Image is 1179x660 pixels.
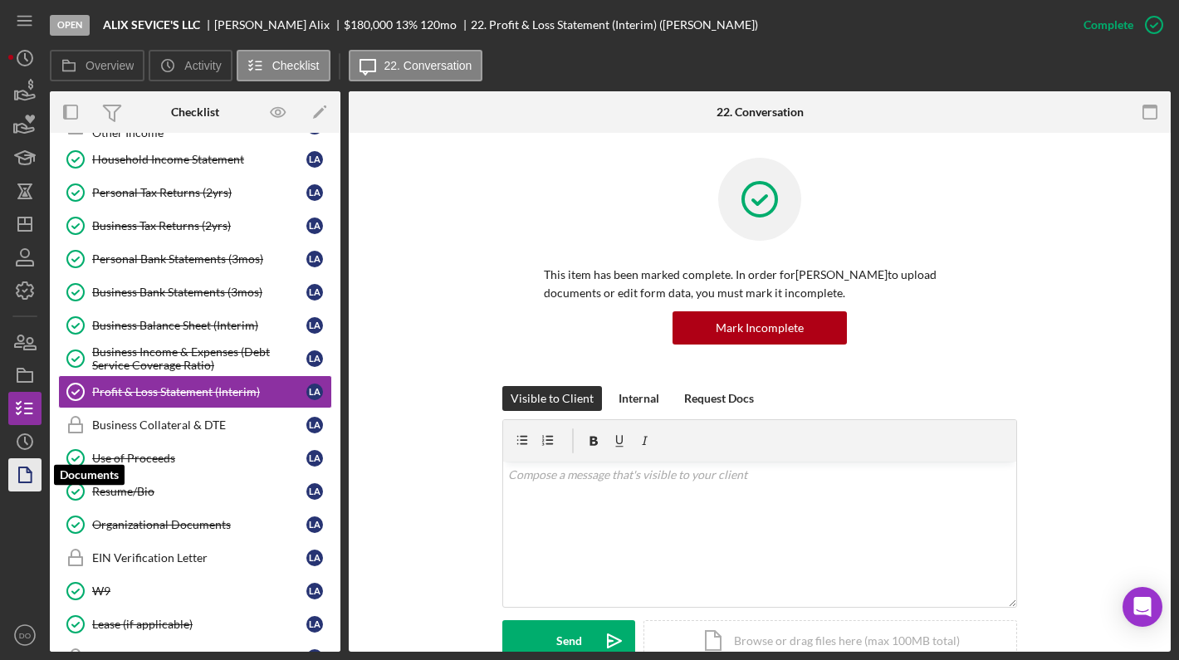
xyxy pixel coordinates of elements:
div: 13 % [395,18,418,32]
div: Business Balance Sheet (Interim) [92,319,306,332]
button: Activity [149,50,232,81]
div: L A [306,417,323,433]
div: Business Tax Returns (2yrs) [92,219,306,232]
div: L A [306,184,323,201]
a: Business Balance Sheet (Interim)LA [58,309,332,342]
div: EIN Verification Letter [92,551,306,565]
div: Business Bank Statements (3mos) [92,286,306,299]
button: 22. Conversation [349,50,483,81]
div: L A [306,516,323,533]
label: 22. Conversation [384,59,472,72]
div: L A [306,284,323,301]
a: Lease (if applicable)LA [58,608,332,641]
div: L A [306,218,323,234]
div: L A [306,583,323,599]
div: Business Collateral & DTE [92,418,306,432]
a: Organizational DocumentsLA [58,508,332,541]
a: Resume/BioLA [58,475,332,508]
div: Profit & Loss Statement (Interim) [92,385,306,398]
div: Open [50,15,90,36]
div: L A [306,384,323,400]
div: L A [306,251,323,267]
div: Request Docs [684,386,754,411]
div: Open Intercom Messenger [1123,587,1162,627]
div: Organizational Documents [92,518,306,531]
a: Business Collateral & DTELA [58,408,332,442]
button: Complete [1067,8,1171,42]
span: $180,000 [344,17,393,32]
div: Resume/Bio [92,485,306,498]
div: 120 mo [420,18,457,32]
label: Overview [86,59,134,72]
div: Internal [619,386,659,411]
a: Personal Tax Returns (2yrs)LA [58,176,332,209]
b: ALIX SEVICE'S LLC [103,18,200,32]
div: W9 [92,584,306,598]
button: Internal [610,386,668,411]
div: Personal Bank Statements (3mos) [92,252,306,266]
div: Checklist [171,105,219,119]
button: Overview [50,50,144,81]
div: L A [306,616,323,633]
div: L A [306,350,323,367]
div: L A [306,317,323,334]
div: Use of Proceeds [92,452,306,465]
div: 22. Profit & Loss Statement (Interim) ([PERSON_NAME]) [471,18,758,32]
div: L A [306,151,323,168]
label: Activity [184,59,221,72]
div: Complete [1084,8,1133,42]
a: Business Tax Returns (2yrs)LA [58,209,332,242]
a: Business Income & Expenses (Debt Service Coverage Ratio)LA [58,342,332,375]
a: Household Income StatementLA [58,143,332,176]
a: EIN Verification LetterLA [58,541,332,574]
text: DO [19,631,31,640]
a: Business Bank Statements (3mos)LA [58,276,332,309]
button: Visible to Client [502,386,602,411]
a: Use of ProceedsLA [58,442,332,475]
a: Profit & Loss Statement (Interim)LA [58,375,332,408]
div: Personal Tax Returns (2yrs) [92,186,306,199]
div: Lease (if applicable) [92,618,306,631]
button: Request Docs [676,386,762,411]
div: Mark Incomplete [716,311,804,345]
div: Business Income & Expenses (Debt Service Coverage Ratio) [92,345,306,372]
button: Checklist [237,50,330,81]
div: L A [306,450,323,467]
div: [PERSON_NAME] Alix [214,18,344,32]
p: This item has been marked complete. In order for [PERSON_NAME] to upload documents or edit form d... [544,266,976,303]
div: Visible to Client [511,386,594,411]
a: W9LA [58,574,332,608]
div: L A [306,483,323,500]
label: Checklist [272,59,320,72]
button: DO [8,618,42,652]
div: 22. Conversation [717,105,804,119]
a: Personal Bank Statements (3mos)LA [58,242,332,276]
button: Mark Incomplete [673,311,847,345]
div: L A [306,550,323,566]
div: Household Income Statement [92,153,306,166]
